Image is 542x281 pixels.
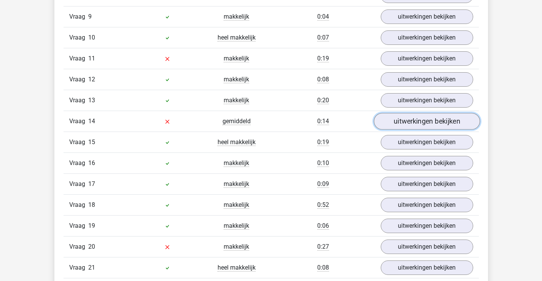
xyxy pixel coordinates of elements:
span: 0:10 [317,159,329,167]
span: 0:20 [317,97,329,104]
span: 16 [88,159,95,167]
span: makkelijk [224,180,249,188]
a: uitwerkingen bekijken [381,51,473,66]
span: 14 [88,117,95,125]
span: 19 [88,222,95,229]
span: 0:07 [317,34,329,41]
span: 15 [88,138,95,146]
span: gemiddeld [223,117,251,125]
span: Vraag [69,263,88,272]
span: 0:27 [317,243,329,251]
span: makkelijk [224,159,249,167]
span: 0:19 [317,55,329,62]
span: 11 [88,55,95,62]
span: Vraag [69,12,88,21]
span: 0:09 [317,180,329,188]
a: uitwerkingen bekijken [381,177,473,191]
span: Vraag [69,159,88,168]
a: uitwerkingen bekijken [381,72,473,87]
span: 0:08 [317,264,329,271]
span: 0:19 [317,138,329,146]
span: 12 [88,76,95,83]
span: 0:06 [317,222,329,230]
span: Vraag [69,138,88,147]
span: 21 [88,264,95,271]
span: makkelijk [224,13,249,21]
span: heel makkelijk [218,138,256,146]
span: Vraag [69,221,88,230]
span: makkelijk [224,243,249,251]
span: heel makkelijk [218,34,256,41]
a: uitwerkingen bekijken [381,30,473,45]
a: uitwerkingen bekijken [381,135,473,149]
a: uitwerkingen bekijken [374,113,480,130]
span: heel makkelijk [218,264,256,271]
span: Vraag [69,33,88,42]
span: Vraag [69,54,88,63]
span: makkelijk [224,97,249,104]
span: 0:52 [317,201,329,209]
span: Vraag [69,96,88,105]
span: 9 [88,13,92,20]
span: 17 [88,180,95,187]
span: makkelijk [224,222,249,230]
span: 10 [88,34,95,41]
span: 0:04 [317,13,329,21]
a: uitwerkingen bekijken [381,260,473,275]
span: 20 [88,243,95,250]
span: makkelijk [224,76,249,83]
span: 13 [88,97,95,104]
span: Vraag [69,75,88,84]
a: uitwerkingen bekijken [381,198,473,212]
span: Vraag [69,179,88,189]
span: Vraag [69,117,88,126]
span: Vraag [69,242,88,251]
span: makkelijk [224,201,249,209]
a: uitwerkingen bekijken [381,240,473,254]
a: uitwerkingen bekijken [381,10,473,24]
a: uitwerkingen bekijken [381,156,473,170]
span: 0:14 [317,117,329,125]
span: Vraag [69,200,88,210]
a: uitwerkingen bekijken [381,93,473,108]
span: 0:08 [317,76,329,83]
a: uitwerkingen bekijken [381,219,473,233]
span: 18 [88,201,95,208]
span: makkelijk [224,55,249,62]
